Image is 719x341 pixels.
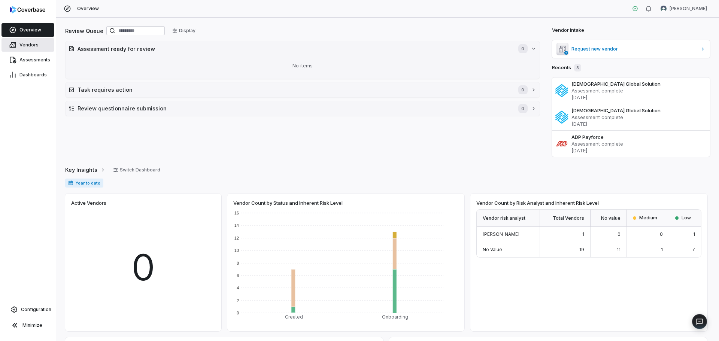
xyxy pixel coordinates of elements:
div: No value [591,210,627,227]
text: 0 [237,311,239,315]
span: Low [682,215,691,221]
span: 0 [660,231,663,237]
a: [DEMOGRAPHIC_DATA] Global SolutionAssessment complete[DATE] [552,77,710,104]
span: 3 [574,64,581,71]
img: Jeffrey Olsen avatar [661,6,667,12]
span: Overview [19,27,41,33]
button: Display [168,25,200,36]
span: Key Insights [65,166,97,174]
text: 10 [234,248,239,253]
h2: Recents [552,64,581,71]
h2: Vendor Intake [552,27,584,34]
span: Assessments [19,57,50,63]
a: [DEMOGRAPHIC_DATA] Global SolutionAssessment complete[DATE] [552,104,710,130]
svg: Date range for report [68,180,73,186]
h2: Review Queue [65,27,103,35]
h2: Assessment ready for review [78,45,511,53]
a: ADP PayforceAssessment complete[DATE] [552,130,710,157]
span: [PERSON_NAME] [483,231,519,237]
a: Overview [1,23,54,37]
button: Jeffrey Olsen avatar[PERSON_NAME] [656,3,712,14]
span: Vendor Count by Risk Analyst and Inherent Risk Level [476,200,599,206]
span: Vendors [19,42,39,48]
button: Review questionnaire submission0 [66,101,540,116]
p: [DATE] [571,147,707,154]
a: Configuration [3,303,53,316]
span: Medium [639,215,657,221]
text: 2 [237,298,239,303]
span: Configuration [21,307,51,313]
span: Vendor Count by Status and Inherent Risk Level [233,200,343,206]
div: No items [69,56,537,76]
span: 1 [661,247,663,252]
button: Switch Dashboard [109,164,165,176]
span: Request new vendor [571,46,698,52]
span: 0 [131,240,155,294]
h3: [DEMOGRAPHIC_DATA] Global Solution [571,80,707,87]
button: Minimize [3,318,53,333]
text: 4 [237,286,239,290]
span: 11 [617,247,621,252]
div: Total Vendors [540,210,591,227]
img: Coverbase logo [10,6,45,13]
span: Overview [77,6,99,12]
button: Key Insights [63,162,108,178]
p: [DATE] [571,121,707,127]
h3: ADP Payforce [571,134,707,140]
span: 1 [582,231,584,237]
a: Assessments [1,53,54,67]
span: 0 [518,104,527,113]
h2: Task requires action [78,86,511,94]
h2: Review questionnaire submission [78,104,511,112]
span: 1 [693,231,695,237]
span: 0 [518,44,527,53]
button: Assessment ready for review0 [66,41,540,56]
span: [PERSON_NAME] [670,6,707,12]
p: Assessment complete [571,140,707,147]
span: 0 [618,231,621,237]
text: 14 [234,223,239,228]
a: Request new vendor [552,40,710,58]
span: 19 [579,247,584,252]
p: [DATE] [571,94,707,101]
span: Active Vendors [71,200,106,206]
p: Assessment complete [571,87,707,94]
text: 6 [237,273,239,278]
button: Task requires action0 [66,82,540,97]
h3: [DEMOGRAPHIC_DATA] Global Solution [571,107,707,114]
div: Vendor risk analyst [477,210,540,227]
a: Dashboards [1,68,54,82]
p: Assessment complete [571,114,707,121]
text: 16 [234,211,239,215]
text: 12 [234,236,239,240]
a: Key Insights [65,162,106,178]
span: Year to date [65,179,103,188]
span: Minimize [22,322,42,328]
span: Dashboards [19,72,47,78]
a: Vendors [1,38,54,52]
span: No Value [483,247,502,252]
text: 8 [237,261,239,265]
span: 7 [692,247,695,252]
span: 0 [518,85,527,94]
